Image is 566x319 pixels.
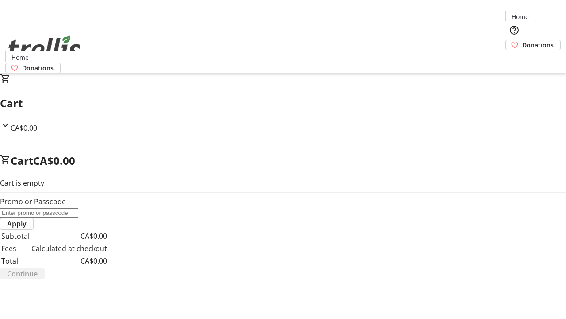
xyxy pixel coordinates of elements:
[31,230,107,242] td: CA$0.00
[1,255,30,267] td: Total
[5,63,61,73] a: Donations
[11,53,29,62] span: Home
[522,40,554,50] span: Donations
[33,153,75,168] span: CA$0.00
[6,53,34,62] a: Home
[7,218,27,229] span: Apply
[512,12,529,21] span: Home
[505,50,523,68] button: Cart
[5,26,84,70] img: Orient E2E Organization lpDLnQB6nZ's Logo
[22,63,54,73] span: Donations
[506,12,534,21] a: Home
[31,255,107,267] td: CA$0.00
[505,40,561,50] a: Donations
[505,21,523,39] button: Help
[1,230,30,242] td: Subtotal
[11,123,37,133] span: CA$0.00
[1,243,30,254] td: Fees
[31,243,107,254] td: Calculated at checkout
